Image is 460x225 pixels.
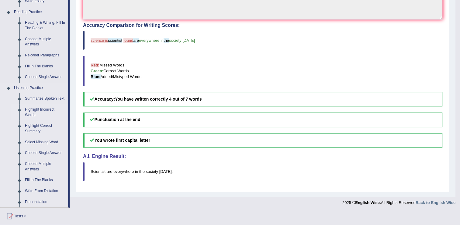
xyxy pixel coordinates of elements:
[83,154,442,159] h4: A.I. Engine Result:
[83,162,442,181] blockquote: .
[22,148,68,159] a: Choose Single Answer
[22,72,68,83] a: Choose Single Answer
[91,169,105,174] span: Scientist
[416,200,455,205] a: Back to English Wise
[22,34,68,50] a: Choose Multiple Answers
[91,74,101,79] b: Blue:
[22,197,68,208] a: Pronunciation
[22,93,68,104] a: Summarize Spoken Text
[22,159,68,175] a: Choose Multiple Answers
[135,169,138,174] span: in
[146,169,158,174] span: society
[107,169,112,174] span: are
[91,63,99,67] b: Red:
[11,7,68,18] a: Reading Practice
[22,17,68,34] a: Reading & Writing: Fill In The Blanks
[113,169,134,174] span: everywhere
[115,97,202,102] b: You have written correctly 4 out of 7 words
[139,169,145,174] span: the
[11,83,68,94] a: Listening Practice
[91,38,108,43] span: science is
[169,38,195,43] span: society [DATE]
[22,137,68,148] a: Select Missing Word
[22,186,68,197] a: Write From Dictation
[83,112,442,127] h5: Punctuation at the end
[123,38,133,43] span: found
[108,38,122,43] span: scientist
[22,50,68,61] a: Re-order Paragraphs
[22,61,68,72] a: Fill In The Blanks
[133,38,139,43] span: are
[91,69,103,73] b: Green:
[139,38,164,43] span: everywhere in
[342,197,455,205] div: 2025 © All Rights Reserved
[22,104,68,120] a: Highlight Incorrect Words
[83,133,442,148] h5: You wrote first capital letter
[22,120,68,137] a: Highlight Correct Summary
[0,208,70,223] a: Tests
[83,92,442,106] h5: Accuracy:
[159,169,172,174] span: [DATE]
[355,200,381,205] strong: English Wise.
[83,56,442,86] blockquote: Missed Words Correct Words Added/Mistyped Words
[164,38,169,43] span: the
[22,175,68,186] a: Fill In The Blanks
[83,23,442,28] h4: Accuracy Comparison for Writing Scores:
